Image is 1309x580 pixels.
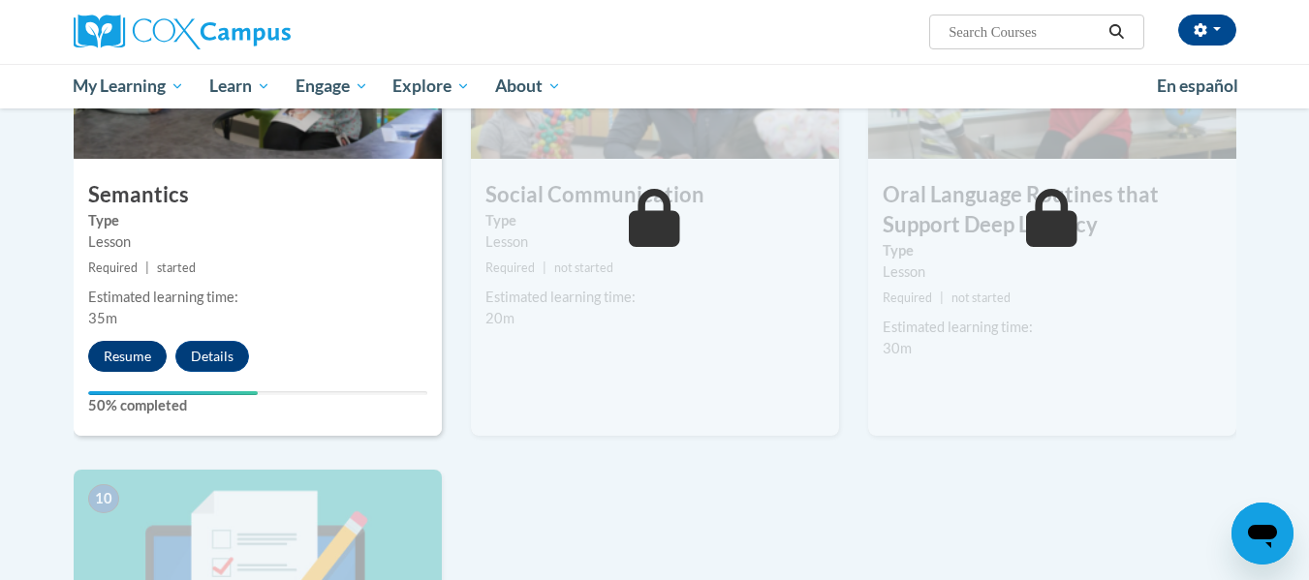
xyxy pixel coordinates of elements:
div: Lesson [883,261,1222,283]
iframe: Button to launch messaging window [1231,503,1293,565]
a: My Learning [61,64,198,108]
span: Required [485,260,535,275]
span: 35m [88,310,117,326]
span: | [940,290,944,305]
span: started [157,260,196,275]
span: not started [951,290,1011,305]
h3: Semantics [74,180,442,210]
button: Details [175,341,249,372]
span: | [145,260,149,275]
span: About [495,75,561,98]
span: 30m [883,340,912,356]
a: Learn [197,64,283,108]
span: not started [554,260,613,275]
a: Cox Campus [74,15,442,49]
a: Engage [283,64,381,108]
span: My Learning [73,75,184,98]
h3: Oral Language Routines that Support Deep Literacy [868,180,1236,240]
span: Explore [392,75,470,98]
img: Cox Campus [74,15,291,49]
div: Lesson [88,231,427,253]
span: 10 [88,484,119,513]
button: Resume [88,341,167,372]
div: Estimated learning time: [485,287,825,308]
div: Lesson [485,231,825,253]
span: En español [1157,76,1238,96]
span: Engage [296,75,368,98]
div: Main menu [45,64,1265,108]
label: Type [883,240,1222,261]
span: Learn [209,75,270,98]
button: Search [1102,20,1131,44]
span: | [543,260,546,275]
h3: Social Communication [471,180,839,210]
button: Account Settings [1178,15,1236,46]
label: Type [88,210,427,231]
a: About [483,64,574,108]
a: En español [1144,66,1251,107]
label: Type [485,210,825,231]
div: Estimated learning time: [88,287,427,308]
div: Your progress [88,391,258,395]
span: Required [883,290,932,305]
span: 20m [485,310,514,326]
a: Explore [380,64,483,108]
div: Estimated learning time: [883,317,1222,338]
input: Search Courses [947,20,1102,44]
span: Required [88,260,138,275]
label: 50% completed [88,395,427,416]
